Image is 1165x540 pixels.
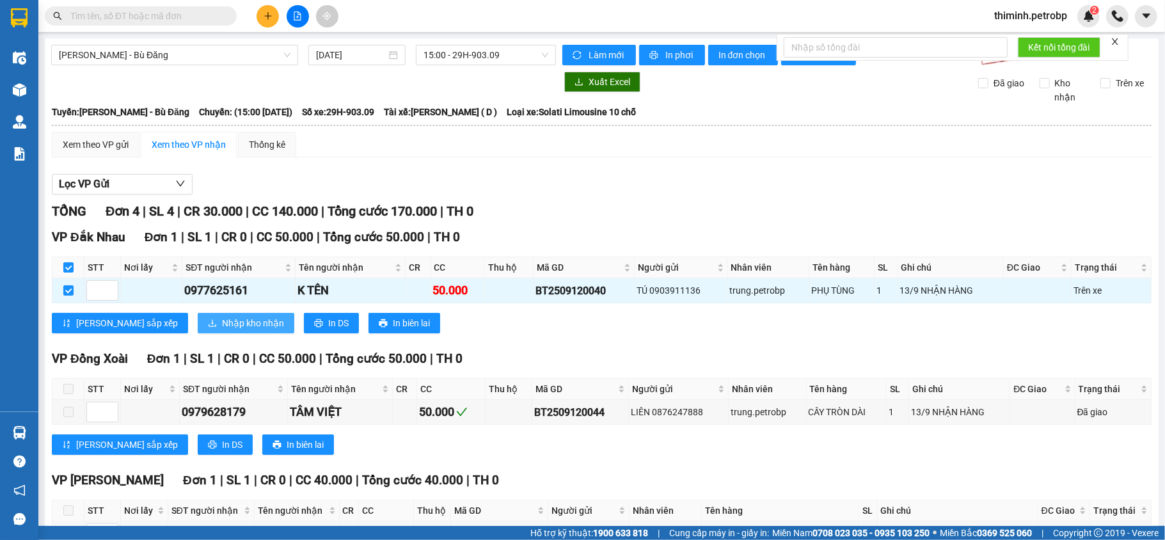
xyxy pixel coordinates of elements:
button: downloadNhập kho nhận [198,313,294,333]
span: | [440,203,443,219]
span: In biên lai [287,438,324,452]
span: message [13,513,26,525]
span: SL 1 [226,473,251,488]
th: CR [406,257,431,278]
span: | [220,473,223,488]
span: Mã GD [535,382,616,396]
div: Thống kê [249,138,285,152]
th: SL [859,500,877,521]
span: Chuyến: (15:00 [DATE]) [199,105,292,119]
th: Ghi chú [909,379,1010,400]
div: trung.petrobp [731,405,804,419]
span: VP [PERSON_NAME] [52,473,164,488]
span: Kho nhận [1050,76,1091,104]
span: | [177,203,180,219]
span: printer [273,440,281,450]
span: aim [322,12,331,20]
button: plus [257,5,279,28]
button: downloadXuất Excel [564,72,640,92]
button: Kết nối tổng đài [1018,37,1100,58]
th: Ghi chú [878,500,1038,521]
span: ĐC Giao [1042,504,1077,518]
span: CC 40.000 [296,473,353,488]
span: Xuất Excel [589,75,630,89]
th: STT [84,500,121,521]
span: question-circle [13,456,26,468]
span: Đơn 1 [183,473,217,488]
span: Tài xế: [PERSON_NAME] ( D ) [384,105,497,119]
span: [PERSON_NAME] sắp xếp [76,438,178,452]
span: SĐT người nhận [186,260,282,274]
span: printer [314,319,323,329]
span: Đơn 4 [106,203,139,219]
span: SL 1 [190,351,214,366]
span: Tổng cước 50.000 [326,351,427,366]
span: plus [264,12,273,20]
div: Đã giao [1077,405,1149,419]
span: down [175,179,186,189]
td: BT2509120040 [534,278,635,303]
span: 2 [1092,6,1097,15]
span: Đơn 1 [147,351,181,366]
div: PHỤ TÙNG [811,283,872,298]
span: CR 0 [224,351,250,366]
span: In phơi [665,48,695,62]
div: 1 [889,405,907,419]
button: caret-down [1135,5,1157,28]
span: | [215,230,218,244]
span: Làm mới [589,48,626,62]
span: TH 0 [473,473,499,488]
th: CC [417,379,486,400]
div: K TÊN [297,282,403,299]
span: | [254,473,257,488]
span: Kết nối tổng đài [1028,40,1090,54]
div: CÂY TRÒN DÀI [809,405,885,419]
div: 50.000 [419,403,484,421]
div: TÚ 0903911136 [637,283,725,298]
span: | [658,526,660,540]
th: CR [393,379,417,400]
span: SĐT người nhận [171,504,241,518]
span: | [181,230,184,244]
th: Ghi chú [898,257,1004,278]
div: Trên xe [1074,283,1149,298]
img: warehouse-icon [13,115,26,129]
span: Hỗ trợ kỹ thuật: [530,526,648,540]
th: STT [84,379,121,400]
div: Xem theo VP gửi [63,138,129,152]
div: 50.000 [433,282,482,299]
img: warehouse-icon [13,51,26,65]
th: Tên hàng [702,500,860,521]
img: logo-vxr [11,8,28,28]
span: check [456,406,468,418]
div: TÂM VIỆT [290,403,391,421]
button: printerIn phơi [639,45,705,65]
span: | [184,351,187,366]
button: sort-ascending[PERSON_NAME] sắp xếp [52,313,188,333]
button: aim [316,5,338,28]
span: Tổng cước 170.000 [328,203,437,219]
th: Thu hộ [486,379,532,400]
span: Tổng cước 40.000 [362,473,463,488]
span: file-add [293,12,302,20]
img: solution-icon [13,147,26,161]
th: CC [359,500,414,521]
button: file-add [287,5,309,28]
span: | [319,351,322,366]
th: Nhân viên [630,500,701,521]
input: Nhập số tổng đài [784,37,1008,58]
td: 0979628179 [180,400,288,425]
span: SL 4 [149,203,174,219]
span: printer [208,440,217,450]
span: VP Đồng Xoài [52,351,128,366]
span: Mã GD [454,504,535,518]
span: | [427,230,431,244]
div: BT2509120040 [535,283,633,299]
td: K TÊN [296,278,406,303]
th: Tên hàng [809,257,875,278]
img: warehouse-icon [13,426,26,440]
button: printerIn biên lai [262,434,334,455]
span: Người gửi [638,260,714,274]
span: Trạng thái [1079,382,1138,396]
span: copyright [1094,528,1103,537]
